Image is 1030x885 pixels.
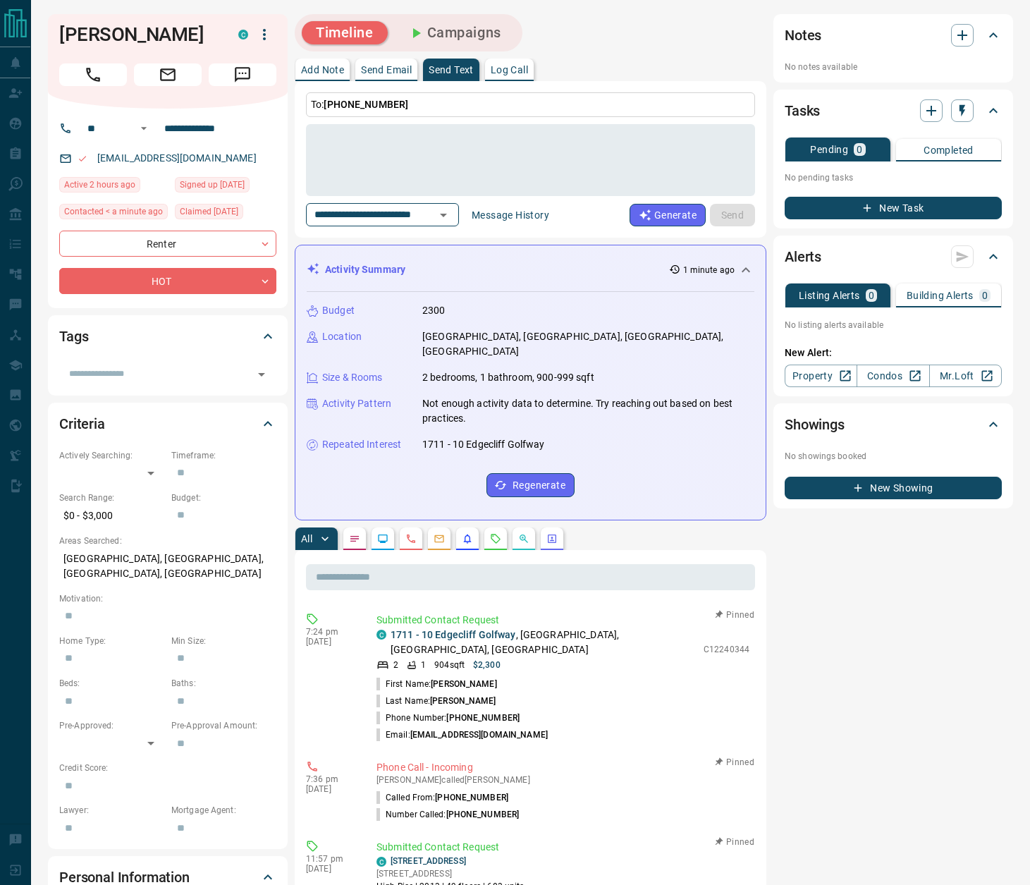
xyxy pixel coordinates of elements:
svg: Requests [490,533,501,544]
span: Call [59,63,127,86]
p: 7:24 pm [306,627,355,637]
p: Log Call [491,65,528,75]
p: [GEOGRAPHIC_DATA], [GEOGRAPHIC_DATA], [GEOGRAPHIC_DATA], [GEOGRAPHIC_DATA] [422,329,754,359]
p: Beds: [59,677,164,690]
p: 11:57 pm [306,854,355,864]
span: Claimed [DATE] [180,205,238,219]
div: Tue Mar 10 2020 [175,204,276,224]
p: Email: [376,728,548,741]
button: Campaigns [393,21,515,44]
h2: Criteria [59,413,105,435]
p: Credit Score: [59,762,276,774]
p: 1 [421,659,426,671]
p: 2 [393,659,398,671]
p: Building Alerts [907,291,974,300]
button: Open [135,120,152,137]
span: Signed up [DATE] [180,178,245,192]
button: Pinned [714,836,755,848]
p: 0 [857,145,862,154]
p: 0 [982,291,988,300]
div: condos.ca [238,30,248,39]
p: , [GEOGRAPHIC_DATA], [GEOGRAPHIC_DATA], [GEOGRAPHIC_DATA] [391,628,697,657]
a: Property [785,365,857,387]
p: Not enough activity data to determine. Try reaching out based on best practices. [422,396,754,426]
a: 1711 - 10 Edgecliff Golfway [391,629,516,640]
div: Activity Summary1 minute ago [307,257,754,283]
p: 7:36 pm [306,774,355,784]
p: Called From: [376,791,508,804]
p: Pre-Approval Amount: [171,719,276,732]
p: All [301,534,312,544]
p: 2300 [422,303,446,318]
p: Baths: [171,677,276,690]
p: Last Name: [376,695,496,707]
svg: Agent Actions [546,533,558,544]
p: Mortgage Agent: [171,804,276,817]
span: Contacted < a minute ago [64,205,163,219]
p: [DATE] [306,637,355,647]
p: Phone Call - Incoming [376,760,749,775]
span: [PERSON_NAME] [431,679,496,689]
a: Mr.Loft [929,365,1002,387]
span: Email [134,63,202,86]
p: 0 [869,291,874,300]
div: condos.ca [376,857,386,867]
button: Message History [463,204,558,226]
p: Submitted Contact Request [376,613,749,628]
p: Location [322,329,362,344]
p: Timeframe: [171,449,276,462]
button: Pinned [714,756,755,769]
span: Active 2 hours ago [64,178,135,192]
button: Generate [630,204,706,226]
span: [PHONE_NUMBER] [435,793,508,802]
div: HOT [59,268,276,294]
p: C12240344 [704,643,749,656]
svg: Opportunities [518,533,529,544]
span: Message [209,63,276,86]
svg: Listing Alerts [462,533,473,544]
p: To: [306,92,755,117]
h2: Notes [785,24,821,47]
button: New Task [785,197,1002,219]
svg: Emails [434,533,445,544]
button: Timeline [302,21,388,44]
p: Add Note [301,65,344,75]
button: Regenerate [486,473,575,497]
p: Size & Rooms [322,370,383,385]
p: No notes available [785,61,1002,73]
div: Tasks [785,94,1002,128]
div: Tags [59,319,276,353]
p: Min Size: [171,635,276,647]
a: [STREET_ADDRESS] [391,856,466,866]
div: Showings [785,408,1002,441]
p: No listing alerts available [785,319,1002,331]
span: [PHONE_NUMBER] [446,713,520,723]
svg: Lead Browsing Activity [377,533,388,544]
p: Activity Summary [325,262,405,277]
div: Sat Aug 16 2025 [59,177,168,197]
button: Open [252,365,271,384]
h1: [PERSON_NAME] [59,23,217,46]
p: Repeated Interest [322,437,401,452]
p: 1711 - 10 Edgecliff Golfway [422,437,545,452]
p: 2 bedrooms, 1 bathroom, 900-999 sqft [422,370,594,385]
p: Pre-Approved: [59,719,164,732]
p: 1 minute ago [683,264,735,276]
p: Submitted Contact Request [376,840,749,855]
p: [DATE] [306,864,355,874]
p: Home Type: [59,635,164,647]
svg: Email Valid [78,154,87,164]
div: Alerts [785,240,1002,274]
p: First Name: [376,678,497,690]
p: Send Email [361,65,412,75]
p: Number Called: [376,808,519,821]
p: Listing Alerts [799,291,860,300]
button: Pinned [714,609,755,621]
h2: Showings [785,413,845,436]
p: [GEOGRAPHIC_DATA], [GEOGRAPHIC_DATA], [GEOGRAPHIC_DATA], [GEOGRAPHIC_DATA] [59,547,276,585]
span: [PHONE_NUMBER] [324,99,408,110]
h2: Tags [59,325,88,348]
p: Lawyer: [59,804,164,817]
p: Activity Pattern [322,396,391,411]
span: [EMAIL_ADDRESS][DOMAIN_NAME] [410,730,548,740]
